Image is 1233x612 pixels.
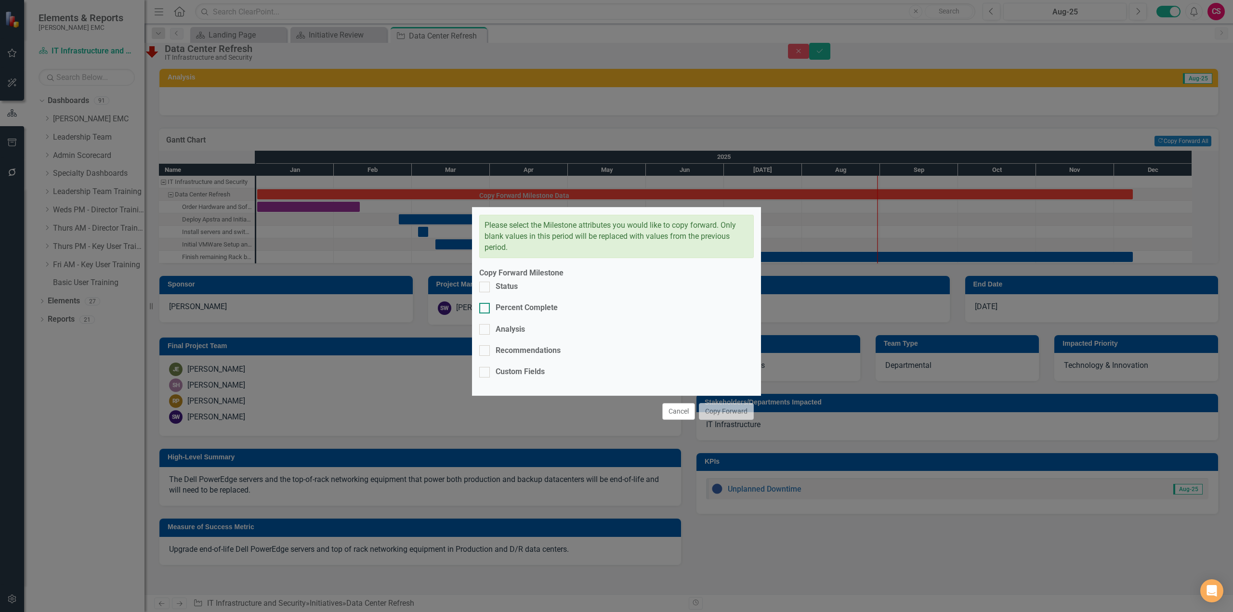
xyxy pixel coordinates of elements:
[479,268,564,279] label: Copy Forward Milestone
[496,345,561,356] div: Recommendations
[479,215,754,259] div: Please select the Milestone attributes you would like to copy forward. Only blank values in this ...
[496,324,525,335] div: Analysis
[662,403,695,420] button: Cancel
[496,281,518,292] div: Status
[496,302,558,313] div: Percent Complete
[1200,579,1223,602] div: Open Intercom Messenger
[496,366,545,378] div: Custom Fields
[479,192,569,199] div: Copy Forward Milestone Data
[699,403,754,420] button: Copy Forward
